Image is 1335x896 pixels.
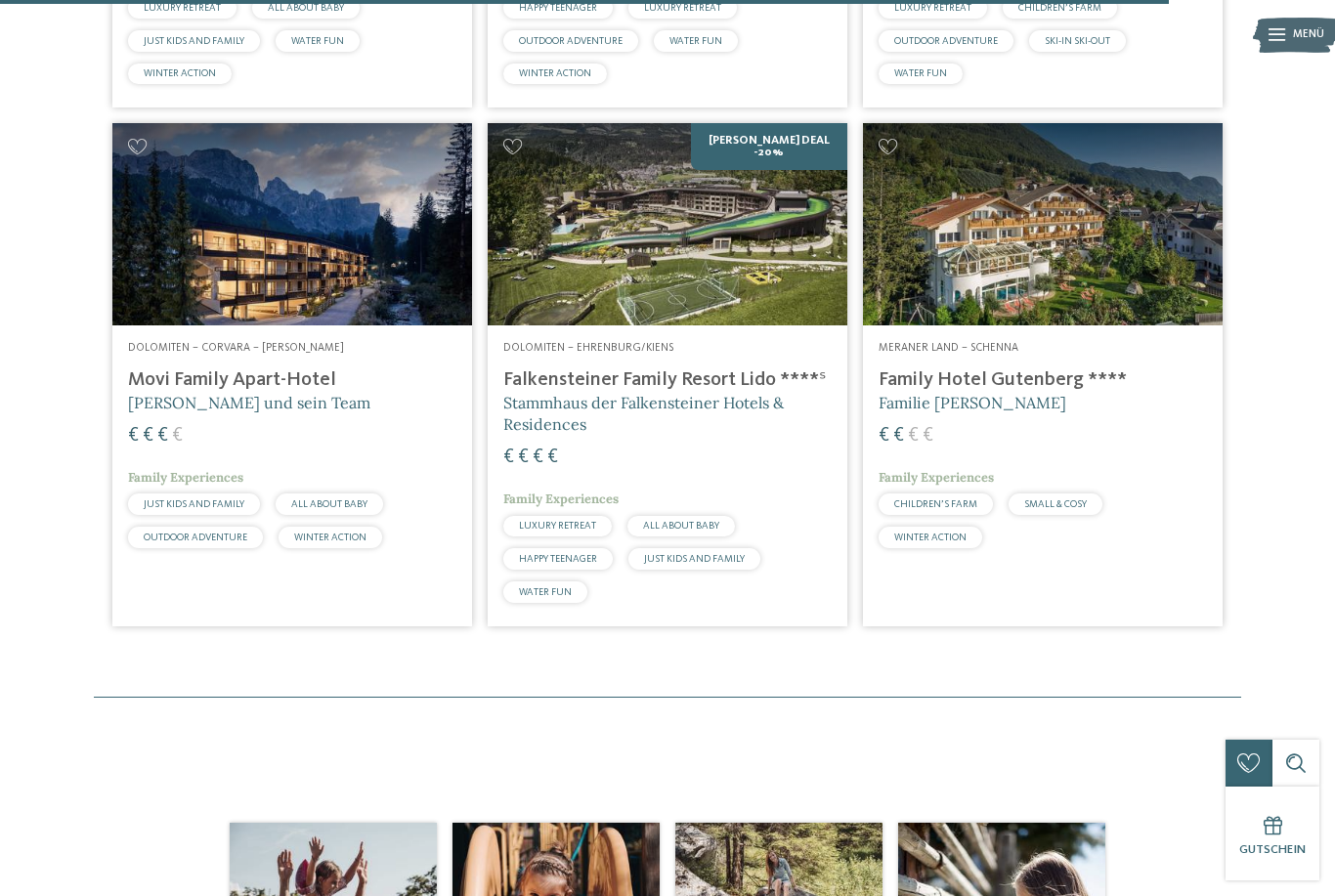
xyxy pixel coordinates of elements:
[644,554,745,564] span: JUST KIDS AND FAMILY
[879,368,1207,392] h4: Family Hotel Gutenberg ****
[291,36,344,46] span: WATER FUN
[894,499,977,509] span: CHILDREN’S FARM
[294,533,366,542] span: WINTER ACTION
[908,426,919,446] span: €
[644,3,721,13] span: LUXURY RETREAT
[923,426,933,446] span: €
[519,587,572,597] span: WATER FUN
[1024,499,1087,509] span: SMALL & COSY
[128,342,344,354] span: Dolomiten – Corvara – [PERSON_NAME]
[488,123,847,626] a: Familienhotels gesucht? Hier findet ihr die besten! [PERSON_NAME] Deal -20% Dolomiten – Ehrenburg...
[894,533,967,542] span: WINTER ACTION
[112,123,472,626] a: Familienhotels gesucht? Hier findet ihr die besten! Dolomiten – Corvara – [PERSON_NAME] Movi Fami...
[863,123,1223,626] a: Familienhotels gesucht? Hier findet ihr die besten! Meraner Land – Schenna Family Hotel Gutenberg...
[519,521,596,531] span: LUXURY RETREAT
[503,491,619,507] span: Family Experiences
[143,426,153,446] span: €
[863,123,1223,325] img: Family Hotel Gutenberg ****
[112,123,472,325] img: Familienhotels gesucht? Hier findet ihr die besten!
[503,448,514,467] span: €
[144,36,244,46] span: JUST KIDS AND FAMILY
[144,3,221,13] span: LUXURY RETREAT
[268,3,344,13] span: ALL ABOUT BABY
[503,393,784,434] span: Stammhaus der Falkensteiner Hotels & Residences
[488,123,847,325] img: Familienhotels gesucht? Hier findet ihr die besten!
[519,3,597,13] span: HAPPY TEENAGER
[503,368,832,392] h4: Falkensteiner Family Resort Lido ****ˢ
[879,426,889,446] span: €
[128,393,370,412] span: [PERSON_NAME] und sein Team
[1226,787,1319,880] a: Gutschein
[879,342,1018,354] span: Meraner Land – Schenna
[144,533,247,542] span: OUTDOOR ADVENTURE
[643,521,719,531] span: ALL ABOUT BABY
[1239,843,1306,856] span: Gutschein
[144,68,216,78] span: WINTER ACTION
[1018,3,1101,13] span: CHILDREN’S FARM
[144,499,244,509] span: JUST KIDS AND FAMILY
[157,426,168,446] span: €
[519,36,623,46] span: OUTDOOR ADVENTURE
[894,3,971,13] span: LUXURY RETREAT
[893,426,904,446] span: €
[879,469,994,486] span: Family Experiences
[879,393,1066,412] span: Familie [PERSON_NAME]
[669,36,722,46] span: WATER FUN
[894,36,998,46] span: OUTDOOR ADVENTURE
[172,426,183,446] span: €
[128,368,456,392] h4: Movi Family Apart-Hotel
[519,554,597,564] span: HAPPY TEENAGER
[894,68,947,78] span: WATER FUN
[518,448,529,467] span: €
[1045,36,1110,46] span: SKI-IN SKI-OUT
[291,499,367,509] span: ALL ABOUT BABY
[547,448,558,467] span: €
[128,469,243,486] span: Family Experiences
[533,448,543,467] span: €
[519,68,591,78] span: WINTER ACTION
[128,426,139,446] span: €
[503,342,673,354] span: Dolomiten – Ehrenburg/Kiens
